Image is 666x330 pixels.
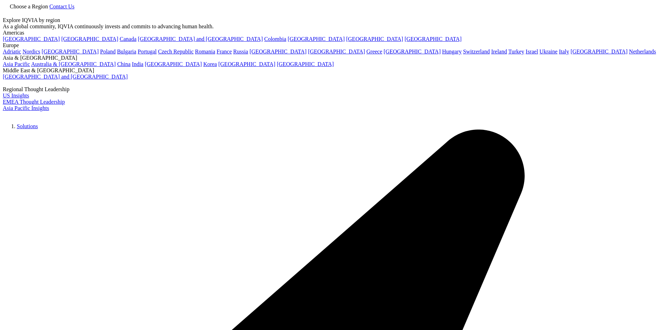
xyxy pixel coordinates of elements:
a: Asia Pacific Insights [3,105,49,111]
div: Regional Thought Leadership [3,86,663,93]
a: US Insights [3,93,29,98]
a: Adriatic [3,49,21,54]
div: As a global community, IQVIA continuously invests and commits to advancing human health. [3,23,663,30]
div: Europe [3,42,663,49]
a: Contact Us [49,3,74,9]
a: [GEOGRAPHIC_DATA] and [GEOGRAPHIC_DATA] [3,74,128,80]
div: Asia & [GEOGRAPHIC_DATA] [3,55,663,61]
div: Explore IQVIA by region [3,17,663,23]
a: [GEOGRAPHIC_DATA] [3,36,60,42]
a: EMEA Thought Leadership [3,99,65,105]
span: Choose a Region [10,3,48,9]
div: Americas [3,30,663,36]
a: Asia Pacific [3,61,30,67]
div: Middle East & [GEOGRAPHIC_DATA] [3,67,663,74]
